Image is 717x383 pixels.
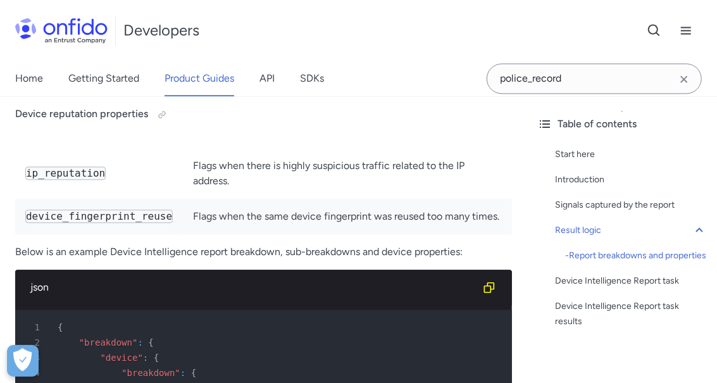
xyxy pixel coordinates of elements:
[79,337,138,348] span: "breakdown"
[58,322,63,332] span: {
[15,104,512,125] h4: Device reputation properties
[68,61,139,96] a: Getting Started
[15,61,43,96] a: Home
[183,148,512,199] td: Flags when there is highly suspicious traffic related to the IP address.
[7,345,39,377] button: Open Preferences
[678,23,694,38] svg: Open navigation menu button
[259,61,275,96] a: API
[555,172,707,187] a: Introduction
[154,353,159,363] span: {
[148,337,153,348] span: {
[122,368,180,378] span: "breakdown"
[180,368,185,378] span: :
[565,248,707,263] div: - Report breakdowns and properties
[15,18,108,43] img: Onfido Logo
[25,166,106,180] code: ip_reputation
[639,15,670,46] button: Open search button
[143,353,148,363] span: :
[647,23,662,38] svg: Open search button
[670,15,702,46] button: Open navigation menu button
[123,20,199,41] h1: Developers
[20,320,49,335] span: 1
[183,199,512,234] td: Flags when the same device fingerprint was reused too many times.
[555,223,707,238] a: Result logic
[15,244,512,260] p: Below is an example Device Intelligence report breakdown, sub-breakdowns and device properties:
[487,63,702,94] input: Onfido search input field
[7,345,39,377] div: Cookie Preferences
[477,275,502,300] button: Copy code snippet button
[555,299,707,329] a: Device Intelligence Report task results
[30,280,477,295] div: json
[555,147,707,162] a: Start here
[537,116,707,132] div: Table of contents
[555,198,707,213] a: Signals captured by the report
[100,353,142,363] span: "device"
[565,248,707,263] a: -Report breakdowns and properties
[20,335,49,350] span: 2
[25,210,173,223] code: device_fingerprint_reuse
[165,61,234,96] a: Product Guides
[555,273,707,289] a: Device Intelligence Report task
[137,337,142,348] span: :
[191,368,196,378] span: {
[676,72,692,87] svg: Clear search field button
[300,61,324,96] a: SDKs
